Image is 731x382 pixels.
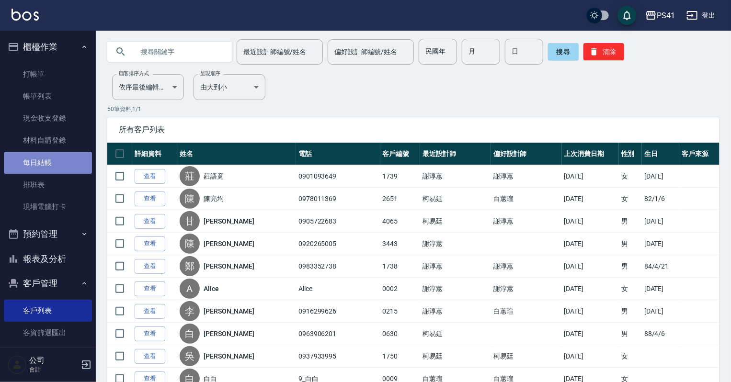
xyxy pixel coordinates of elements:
[135,236,165,251] a: 查看
[4,222,92,247] button: 預約管理
[194,74,265,100] div: 由大到小
[562,323,619,345] td: [DATE]
[619,143,642,165] th: 性別
[135,214,165,229] a: 查看
[4,152,92,174] a: 每日結帳
[204,239,254,248] a: [PERSON_NAME]
[641,6,679,25] button: PS41
[180,166,200,186] div: 莊
[562,278,619,300] td: [DATE]
[180,256,200,276] div: 鄭
[296,188,380,210] td: 0978011369
[119,70,149,77] label: 顧客排序方式
[29,356,78,365] h5: 公司
[642,188,679,210] td: 82/1/6
[180,346,200,366] div: 吳
[8,355,27,374] img: Person
[380,233,421,255] td: 3443
[204,284,219,293] a: Alice
[642,165,679,188] td: [DATE]
[683,7,720,24] button: 登出
[657,10,675,22] div: PS41
[296,143,380,165] th: 電話
[619,323,642,345] td: 男
[4,196,92,218] a: 現場電腦打卡
[180,324,200,344] div: 白
[548,43,579,60] button: 搜尋
[4,322,92,344] a: 客資篩選匯出
[380,323,421,345] td: 0630
[200,70,220,77] label: 呈現順序
[11,9,39,21] img: Logo
[562,255,619,278] td: [DATE]
[29,365,78,374] p: 會計
[112,74,184,100] div: 依序最後編輯時間
[135,349,165,364] a: 查看
[135,281,165,296] a: 查看
[204,194,224,203] a: 陳亮均
[204,329,254,338] a: [PERSON_NAME]
[180,301,200,321] div: 李
[420,165,491,188] td: 謝淳蕙
[4,300,92,322] a: 客戶列表
[642,233,679,255] td: [DATE]
[562,210,619,233] td: [DATE]
[420,278,491,300] td: 謝淳蕙
[180,234,200,254] div: 陳
[562,300,619,323] td: [DATE]
[4,174,92,196] a: 排班表
[4,85,92,107] a: 帳單列表
[617,6,637,25] button: save
[296,165,380,188] td: 0901093649
[180,211,200,231] div: 甘
[583,43,624,60] button: 清除
[296,323,380,345] td: 0963906201
[420,255,491,278] td: 謝淳蕙
[132,143,177,165] th: 詳細資料
[296,300,380,323] td: 0916299626
[491,278,562,300] td: 謝淳蕙
[642,143,679,165] th: 生日
[420,143,491,165] th: 最近設計師
[420,345,491,368] td: 柯易廷
[619,210,642,233] td: 男
[619,300,642,323] td: 男
[380,143,421,165] th: 客戶編號
[491,345,562,368] td: 柯易廷
[135,191,165,206] a: 查看
[180,279,200,299] div: A
[642,210,679,233] td: [DATE]
[296,233,380,255] td: 0920265005
[380,345,421,368] td: 1750
[642,278,679,300] td: [DATE]
[204,351,254,361] a: [PERSON_NAME]
[420,188,491,210] td: 柯易廷
[380,210,421,233] td: 4065
[4,247,92,271] button: 報表及分析
[4,271,92,296] button: 客戶管理
[619,255,642,278] td: 男
[491,143,562,165] th: 偏好設計師
[135,304,165,319] a: 查看
[296,345,380,368] td: 0937933995
[642,323,679,345] td: 88/4/6
[134,39,224,65] input: 搜尋關鍵字
[619,233,642,255] td: 男
[4,344,92,366] a: 卡券管理
[135,169,165,184] a: 查看
[135,259,165,274] a: 查看
[177,143,296,165] th: 姓名
[296,278,380,300] td: Alice
[204,216,254,226] a: [PERSON_NAME]
[562,188,619,210] td: [DATE]
[380,300,421,323] td: 0215
[296,255,380,278] td: 0983352738
[420,300,491,323] td: 謝淳蕙
[4,107,92,129] a: 現金收支登錄
[562,345,619,368] td: [DATE]
[380,255,421,278] td: 1738
[562,165,619,188] td: [DATE]
[4,129,92,151] a: 材料自購登錄
[642,255,679,278] td: 84/4/21
[491,210,562,233] td: 謝淳蕙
